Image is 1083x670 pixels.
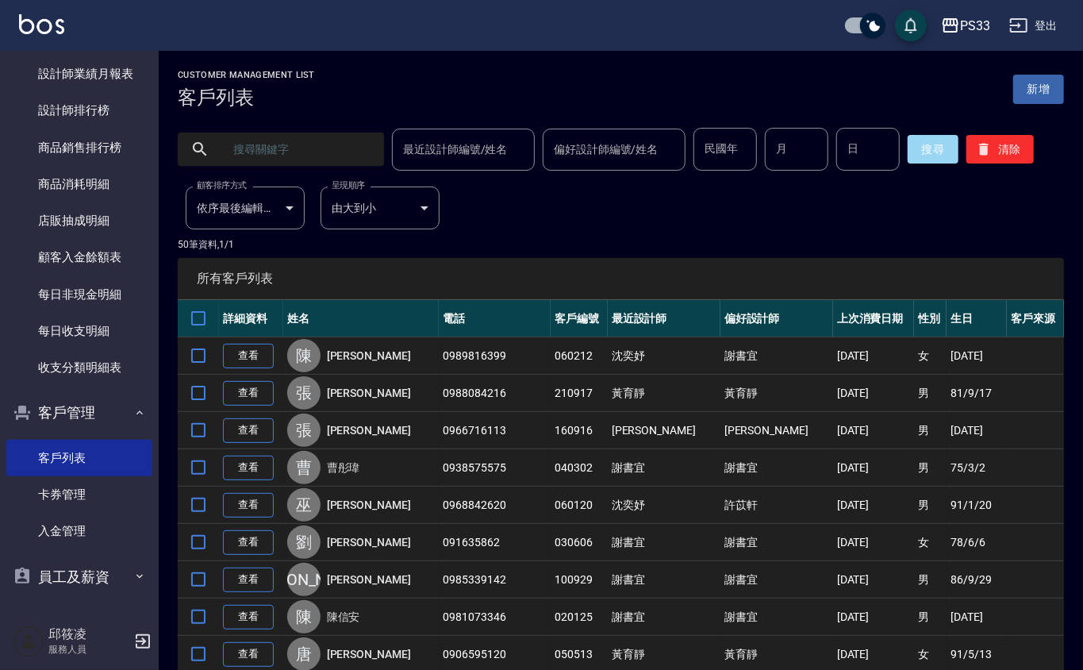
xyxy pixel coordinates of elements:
td: 黃育靜 [720,375,833,412]
div: 張 [287,376,321,410]
td: 0938575575 [439,449,551,487]
span: 所有客戶列表 [197,271,1045,287]
td: 沈奕妤 [608,337,720,375]
td: 020125 [551,599,608,636]
div: 由大到小 [321,187,440,229]
h2: Customer Management List [178,70,315,80]
a: [PERSON_NAME] [327,348,411,364]
a: 設計師業績月報表 [6,56,152,92]
td: 0981073346 [439,599,551,636]
td: [DATE] [947,337,1007,375]
td: 男 [914,487,947,524]
a: 客戶列表 [6,440,152,476]
td: 謝書宜 [608,524,720,561]
td: 謝書宜 [608,561,720,599]
td: 75/3/2 [947,449,1007,487]
td: 許苡軒 [720,487,833,524]
a: [PERSON_NAME] [327,646,411,662]
a: 查看 [223,605,274,630]
th: 上次消費日期 [833,300,914,337]
p: 服務人員 [48,642,129,657]
div: [PERSON_NAME] [287,563,321,596]
td: [DATE] [833,449,914,487]
a: 每日收支明細 [6,313,152,349]
label: 呈現順序 [332,179,365,191]
button: 登出 [1003,11,1064,40]
th: 性別 [914,300,947,337]
td: 謝書宜 [608,599,720,636]
td: 謝書宜 [720,561,833,599]
td: 沈奕妤 [608,487,720,524]
button: 客戶管理 [6,392,152,433]
a: 查看 [223,493,274,518]
div: 巫 [287,488,321,522]
a: [PERSON_NAME] [327,534,411,550]
th: 最近設計師 [608,300,720,337]
th: 生日 [947,300,1007,337]
a: [PERSON_NAME] [327,572,411,587]
a: 顧客入金餘額表 [6,239,152,275]
a: 商品銷售排行榜 [6,129,152,166]
td: 男 [914,449,947,487]
p: 50 筆資料, 1 / 1 [178,237,1064,252]
a: [PERSON_NAME] [327,385,411,401]
td: [DATE] [833,412,914,449]
td: 男 [914,561,947,599]
td: 男 [914,599,947,636]
button: save [895,10,927,41]
a: 查看 [223,418,274,443]
img: Logo [19,14,64,34]
th: 姓名 [283,300,440,337]
td: 黃育靜 [608,375,720,412]
a: 查看 [223,456,274,480]
td: [DATE] [833,524,914,561]
div: PS33 [960,16,990,36]
div: 劉 [287,526,321,559]
td: [DATE] [947,599,1007,636]
div: 陳 [287,600,321,633]
td: [DATE] [947,412,1007,449]
td: 100929 [551,561,608,599]
td: 030606 [551,524,608,561]
td: 謝書宜 [608,449,720,487]
td: [DATE] [833,561,914,599]
a: 收支分類明細表 [6,349,152,386]
td: 0966716113 [439,412,551,449]
td: 女 [914,337,947,375]
td: 0968842620 [439,487,551,524]
td: [DATE] [833,487,914,524]
td: 81/9/17 [947,375,1007,412]
td: 謝書宜 [720,524,833,561]
a: [PERSON_NAME] [327,497,411,513]
td: 女 [914,524,947,561]
a: 查看 [223,381,274,406]
td: [DATE] [833,599,914,636]
a: 新增 [1013,75,1064,104]
td: 男 [914,375,947,412]
td: 040302 [551,449,608,487]
td: [PERSON_NAME] [608,412,720,449]
td: 210917 [551,375,608,412]
td: 160916 [551,412,608,449]
a: 卡券管理 [6,476,152,513]
td: 謝書宜 [720,599,833,636]
td: 男 [914,412,947,449]
td: 0985339142 [439,561,551,599]
button: 員工及薪資 [6,556,152,598]
td: [DATE] [833,375,914,412]
a: 查看 [223,568,274,592]
td: 060212 [551,337,608,375]
div: 陳 [287,339,321,372]
td: 謝書宜 [720,449,833,487]
td: 78/6/6 [947,524,1007,561]
label: 顧客排序方式 [197,179,247,191]
button: PS33 [935,10,997,42]
h3: 客戶列表 [178,87,315,109]
td: 86/9/29 [947,561,1007,599]
a: 每日非現金明細 [6,276,152,313]
th: 客戶編號 [551,300,608,337]
a: 店販抽成明細 [6,202,152,239]
h5: 邱筱凌 [48,626,129,642]
div: 依序最後編輯時間 [186,187,305,229]
td: 0988084216 [439,375,551,412]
